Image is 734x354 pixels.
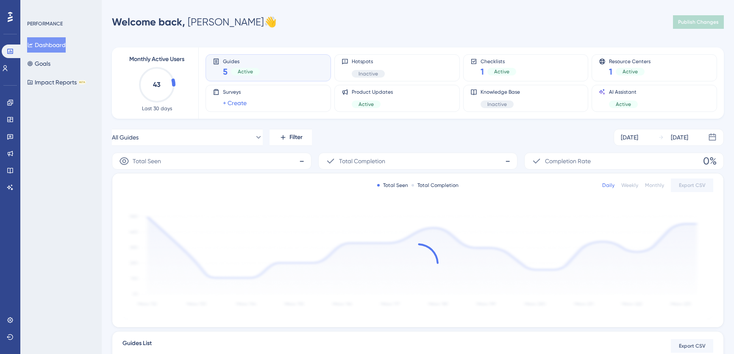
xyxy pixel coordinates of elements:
[289,132,303,142] span: Filter
[609,89,638,95] span: AI Assistant
[671,132,688,142] div: [DATE]
[481,66,484,78] span: 1
[270,129,312,146] button: Filter
[609,58,651,64] span: Resource Centers
[112,132,139,142] span: All Guides
[602,182,614,189] div: Daily
[27,75,86,90] button: Impact ReportsBETA
[545,156,591,166] span: Completion Rate
[27,37,66,53] button: Dashboard
[377,182,408,189] div: Total Seen
[352,58,385,65] span: Hotspots
[78,80,86,84] div: BETA
[352,89,393,95] span: Product Updates
[671,178,713,192] button: Export CSV
[616,101,631,108] span: Active
[112,15,277,29] div: [PERSON_NAME] 👋
[238,68,253,75] span: Active
[133,156,161,166] span: Total Seen
[112,16,185,28] span: Welcome back,
[112,129,263,146] button: All Guides
[679,182,706,189] span: Export CSV
[671,339,713,353] button: Export CSV
[223,58,260,64] span: Guides
[673,15,724,29] button: Publish Changes
[481,58,516,64] span: Checklists
[411,182,459,189] div: Total Completion
[142,105,172,112] span: Last 30 days
[494,68,509,75] span: Active
[129,54,184,64] span: Monthly Active Users
[223,89,247,95] span: Surveys
[623,68,638,75] span: Active
[481,89,520,95] span: Knowledge Base
[621,132,638,142] div: [DATE]
[359,70,378,77] span: Inactive
[27,56,50,71] button: Goals
[27,20,63,27] div: PERFORMANCE
[223,98,247,108] a: + Create
[153,81,161,89] text: 43
[679,343,706,349] span: Export CSV
[339,156,385,166] span: Total Completion
[703,154,717,168] span: 0%
[299,154,304,168] span: -
[609,66,612,78] span: 1
[645,182,664,189] div: Monthly
[223,66,228,78] span: 5
[505,154,510,168] span: -
[678,19,719,25] span: Publish Changes
[122,338,152,354] span: Guides List
[621,182,638,189] div: Weekly
[487,101,507,108] span: Inactive
[359,101,374,108] span: Active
